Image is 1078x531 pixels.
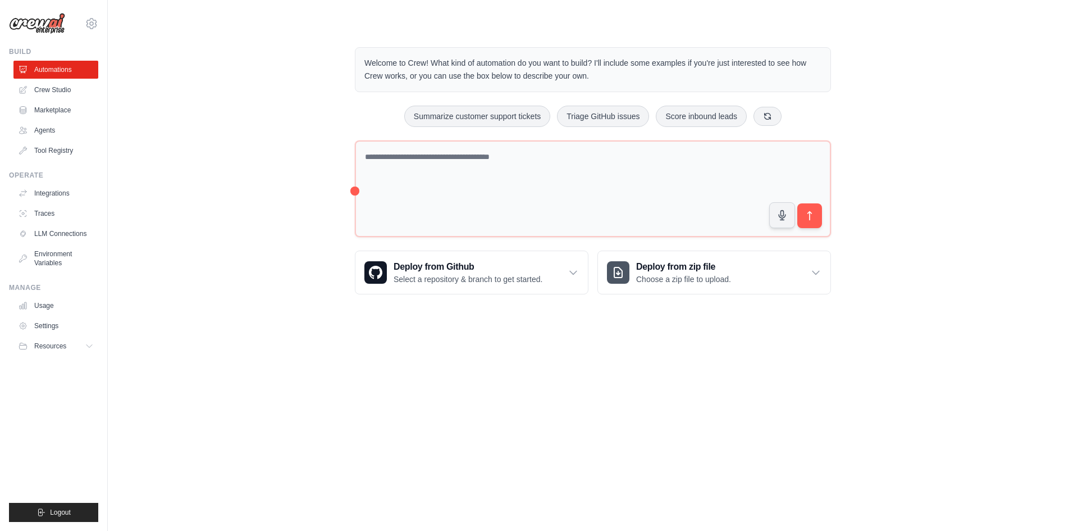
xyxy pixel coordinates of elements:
[636,274,731,285] p: Choose a zip file to upload.
[13,225,98,243] a: LLM Connections
[9,47,98,56] div: Build
[13,81,98,99] a: Crew Studio
[9,171,98,180] div: Operate
[9,13,65,34] img: Logo
[394,260,542,274] h3: Deploy from Github
[13,121,98,139] a: Agents
[50,508,71,517] span: Logout
[34,342,66,351] span: Resources
[557,106,649,127] button: Triage GitHub issues
[636,260,731,274] h3: Deploy from zip file
[656,106,747,127] button: Score inbound leads
[13,317,98,335] a: Settings
[13,101,98,119] a: Marketplace
[9,503,98,522] button: Logout
[13,245,98,272] a: Environment Variables
[13,337,98,355] button: Resources
[13,61,98,79] a: Automations
[404,106,550,127] button: Summarize customer support tickets
[13,142,98,160] a: Tool Registry
[9,283,98,292] div: Manage
[364,57,821,83] p: Welcome to Crew! What kind of automation do you want to build? I'll include some examples if you'...
[394,274,542,285] p: Select a repository & branch to get started.
[13,297,98,315] a: Usage
[13,184,98,202] a: Integrations
[13,205,98,223] a: Traces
